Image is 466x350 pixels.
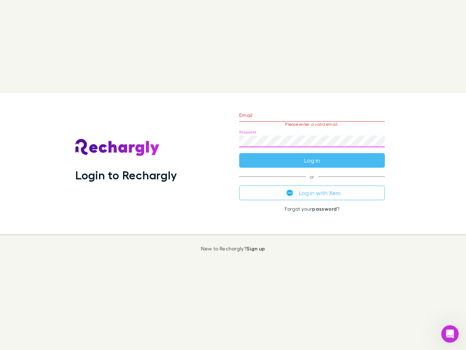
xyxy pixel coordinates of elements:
[239,122,385,127] p: Please enter a valid email.
[312,206,337,212] a: password
[75,168,177,182] h1: Login to Rechargly
[239,129,256,135] label: Password
[201,246,265,252] p: New to Rechargly?
[239,176,385,177] span: or
[239,186,385,200] button: Log in with Xero
[246,245,265,252] a: Sign up
[239,206,385,212] p: Forgot your ?
[441,325,459,343] iframe: Intercom live chat
[287,190,293,196] img: Xero's logo
[75,139,160,156] img: Rechargly's Logo
[239,153,385,168] button: Log in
